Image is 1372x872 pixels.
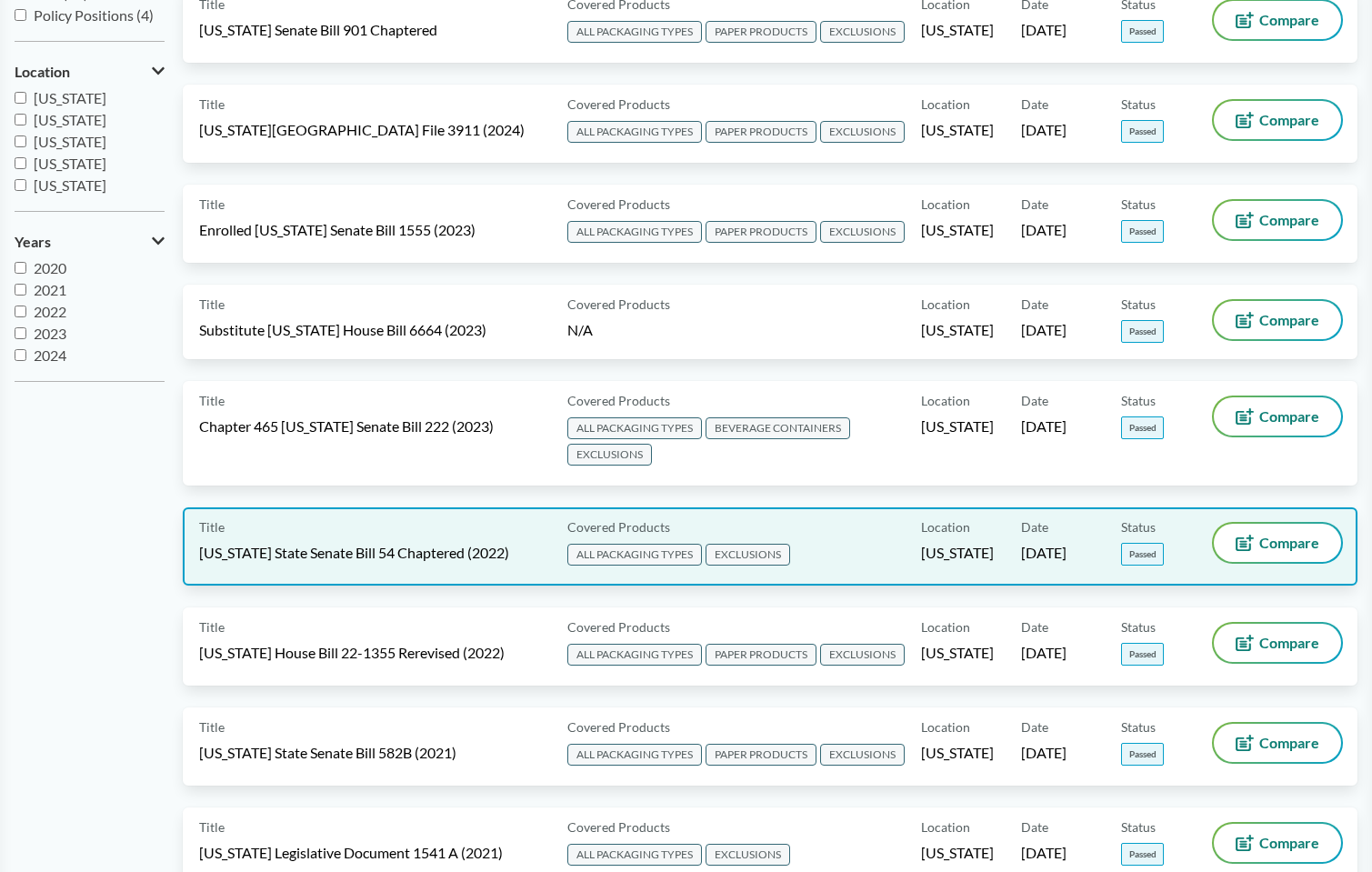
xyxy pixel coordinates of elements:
[1214,824,1341,862] button: Compare
[567,544,702,566] span: ALL PACKAGING TYPES
[706,844,790,866] span: EXCLUSIONS
[199,717,225,737] span: Title
[199,391,225,410] span: Title
[34,281,66,298] span: 2021
[1214,397,1341,436] button: Compare
[1021,20,1067,40] span: [DATE]
[1121,320,1164,343] span: Passed
[1259,836,1319,850] span: Compare
[820,744,905,766] span: EXCLUSIONS
[1021,95,1048,114] span: Date
[1259,13,1319,27] span: Compare
[706,644,816,666] span: PAPER PRODUCTS
[706,221,816,243] span: PAPER PRODUCTS
[1021,617,1048,636] span: Date
[921,416,994,436] span: [US_STATE]
[567,717,670,737] span: Covered Products
[1214,724,1341,762] button: Compare
[1121,743,1164,766] span: Passed
[15,56,165,87] button: Location
[1259,409,1319,424] span: Compare
[921,195,970,214] span: Location
[567,517,670,536] span: Covered Products
[199,416,494,436] span: Chapter 465 [US_STATE] Senate Bill 222 (2023)
[1121,20,1164,43] span: Passed
[199,643,505,663] span: [US_STATE] House Bill 22-1355 Rerevised (2022)
[1021,717,1048,737] span: Date
[921,95,970,114] span: Location
[1021,517,1048,536] span: Date
[15,327,26,339] input: 2023
[567,195,670,214] span: Covered Products
[1214,301,1341,339] button: Compare
[1214,101,1341,139] button: Compare
[1021,743,1067,763] span: [DATE]
[1259,313,1319,327] span: Compare
[199,843,503,863] span: [US_STATE] Legislative Document 1541 A (2021)
[567,617,670,636] span: Covered Products
[1121,295,1156,314] span: Status
[1021,391,1048,410] span: Date
[1021,643,1067,663] span: [DATE]
[34,176,106,194] span: [US_STATE]
[820,644,905,666] span: EXCLUSIONS
[1121,416,1164,439] span: Passed
[567,417,702,439] span: ALL PACKAGING TYPES
[567,95,670,114] span: Covered Products
[567,21,702,43] span: ALL PACKAGING TYPES
[15,9,26,21] input: Policy Positions (4)
[567,817,670,837] span: Covered Products
[199,295,225,314] span: Title
[820,221,905,243] span: EXCLUSIONS
[567,644,702,666] span: ALL PACKAGING TYPES
[199,20,437,40] span: [US_STATE] Senate Bill 901 Chaptered
[921,320,994,340] span: [US_STATE]
[1021,843,1067,863] span: [DATE]
[1121,543,1164,566] span: Passed
[34,155,106,172] span: [US_STATE]
[567,321,593,338] span: N/A
[1259,536,1319,550] span: Compare
[15,349,26,361] input: 2024
[1121,817,1156,837] span: Status
[199,517,225,536] span: Title
[921,617,970,636] span: Location
[15,234,51,250] span: Years
[921,120,994,140] span: [US_STATE]
[1121,843,1164,866] span: Passed
[1259,736,1319,750] span: Compare
[1214,524,1341,562] button: Compare
[921,517,970,536] span: Location
[567,295,670,314] span: Covered Products
[1259,113,1319,127] span: Compare
[567,844,702,866] span: ALL PACKAGING TYPES
[1259,636,1319,650] span: Compare
[1021,220,1067,240] span: [DATE]
[706,121,816,143] span: PAPER PRODUCTS
[567,121,702,143] span: ALL PACKAGING TYPES
[199,95,225,114] span: Title
[1121,617,1156,636] span: Status
[199,817,225,837] span: Title
[1121,643,1164,666] span: Passed
[1259,213,1319,227] span: Compare
[199,617,225,636] span: Title
[1121,517,1156,536] span: Status
[921,220,994,240] span: [US_STATE]
[15,179,26,191] input: [US_STATE]
[567,221,702,243] span: ALL PACKAGING TYPES
[34,325,66,342] span: 2023
[15,306,26,317] input: 2022
[199,120,525,140] span: [US_STATE][GEOGRAPHIC_DATA] File 3911 (2024)
[15,135,26,147] input: [US_STATE]
[15,284,26,296] input: 2021
[1021,195,1048,214] span: Date
[1021,295,1048,314] span: Date
[34,133,106,150] span: [US_STATE]
[15,262,26,274] input: 2020
[1021,120,1067,140] span: [DATE]
[921,743,994,763] span: [US_STATE]
[15,157,26,169] input: [US_STATE]
[199,543,509,563] span: [US_STATE] State Senate Bill 54 Chaptered (2022)
[199,220,476,240] span: Enrolled [US_STATE] Senate Bill 1555 (2023)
